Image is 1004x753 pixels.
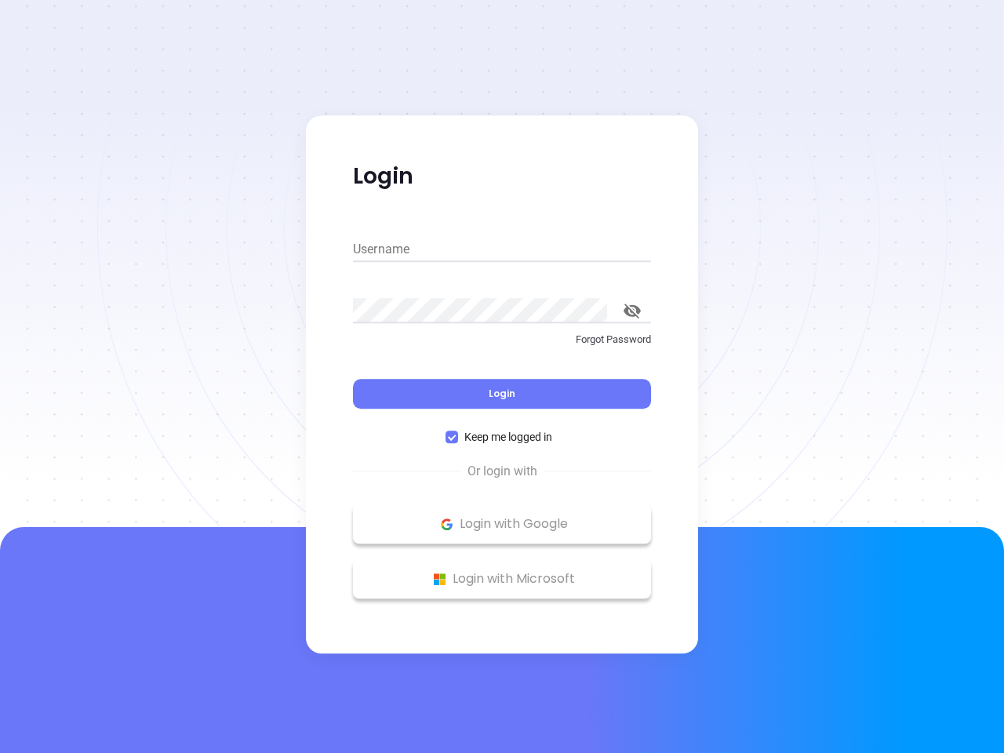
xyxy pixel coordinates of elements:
button: Google Logo Login with Google [353,504,651,544]
span: Login [489,387,515,400]
button: Microsoft Logo Login with Microsoft [353,559,651,598]
span: Keep me logged in [458,428,558,446]
p: Login with Google [361,512,643,536]
button: Login [353,379,651,409]
span: Or login with [460,462,545,481]
a: Forgot Password [353,332,651,360]
p: Login [353,162,651,191]
img: Microsoft Logo [430,569,449,589]
p: Login with Microsoft [361,567,643,591]
img: Google Logo [437,515,457,534]
button: toggle password visibility [613,292,651,329]
p: Forgot Password [353,332,651,347]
